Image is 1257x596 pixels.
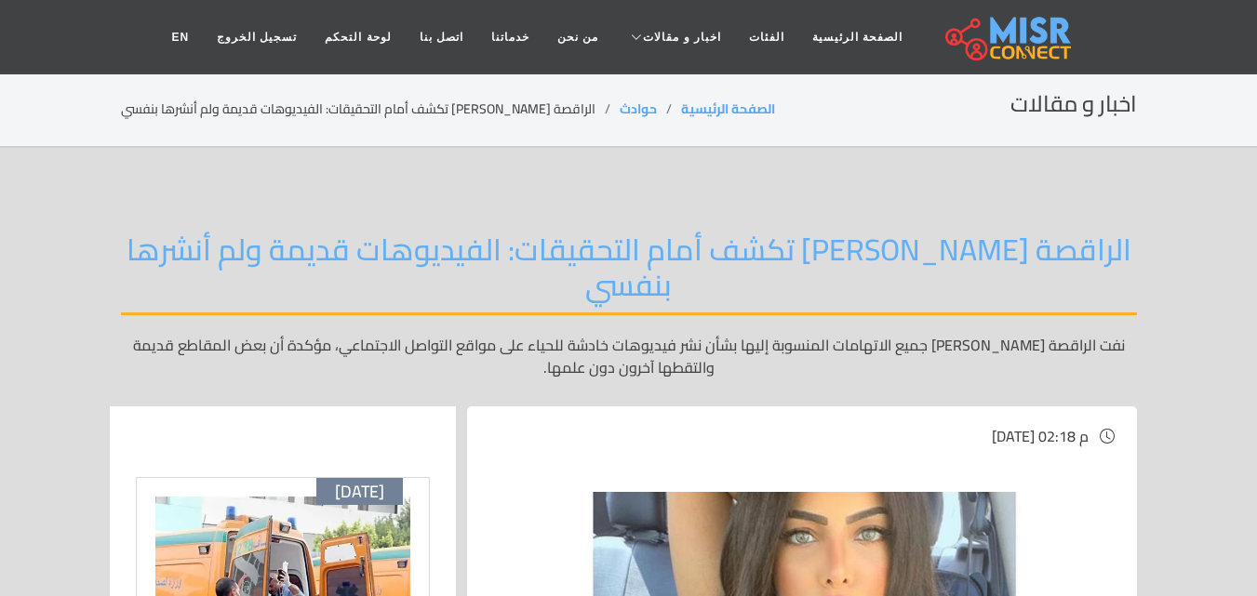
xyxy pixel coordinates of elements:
[681,97,775,121] a: الصفحة الرئيسية
[543,20,612,55] a: من نحن
[121,99,620,119] li: الراقصة [PERSON_NAME] تكشف أمام التحقيقات: الفيديوهات قديمة ولم أنشرها بنفسي
[203,20,311,55] a: تسجيل الخروج
[406,20,477,55] a: اتصل بنا
[121,232,1137,315] h2: الراقصة [PERSON_NAME] تكشف أمام التحقيقات: الفيديوهات قديمة ولم أنشرها بنفسي
[1010,91,1137,118] h2: اخبار و مقالات
[612,20,735,55] a: اخبار و مقالات
[945,14,1070,60] img: main.misr_connect
[335,482,384,502] span: [DATE]
[477,20,543,55] a: خدماتنا
[157,20,203,55] a: EN
[798,20,916,55] a: الصفحة الرئيسية
[620,97,657,121] a: حوادث
[311,20,405,55] a: لوحة التحكم
[735,20,798,55] a: الفئات
[121,334,1137,378] p: نفت الراقصة [PERSON_NAME] جميع الاتهامات المنسوبة إليها بشأن نشر فيديوهات خادشة للحياء على مواقع ...
[992,422,1089,450] span: [DATE] 02:18 م
[643,29,721,46] span: اخبار و مقالات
